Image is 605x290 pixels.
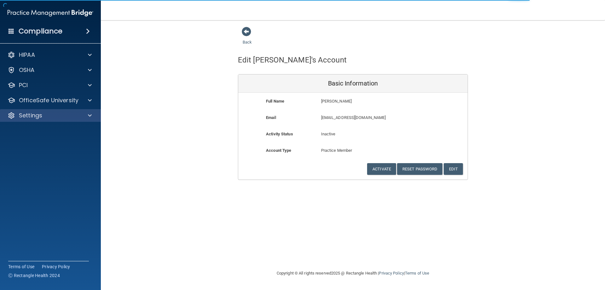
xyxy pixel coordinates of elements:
a: Privacy Policy [379,271,404,275]
p: Practice Member [321,147,385,154]
b: Account Type [266,148,291,153]
a: OSHA [8,66,92,74]
button: Edit [444,163,463,175]
div: Basic Information [238,74,468,93]
a: Privacy Policy [42,263,70,270]
p: OfficeSafe University [19,97,78,104]
button: Reset Password [397,163,442,175]
a: OfficeSafe University [8,97,92,104]
a: HIPAA [8,51,92,59]
b: Full Name [266,99,284,104]
b: Email [266,115,276,120]
img: PMB logo [8,7,93,19]
div: Copyright © All rights reserved 2025 @ Rectangle Health | | [238,263,468,283]
a: Terms of Use [8,263,34,270]
a: Back [243,32,252,44]
a: Terms of Use [405,271,429,275]
a: Settings [8,112,92,119]
b: Activity Status [266,132,293,136]
p: [EMAIL_ADDRESS][DOMAIN_NAME] [321,114,422,121]
button: Activate [367,163,396,175]
p: OSHA [19,66,35,74]
p: [PERSON_NAME] [321,98,422,105]
h4: Edit [PERSON_NAME]'s Account [238,56,347,64]
a: PCI [8,81,92,89]
p: HIPAA [19,51,35,59]
p: Inactive [321,130,385,138]
p: Settings [19,112,42,119]
h4: Compliance [19,27,62,36]
p: PCI [19,81,28,89]
span: Ⓒ Rectangle Health 2024 [8,272,60,279]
